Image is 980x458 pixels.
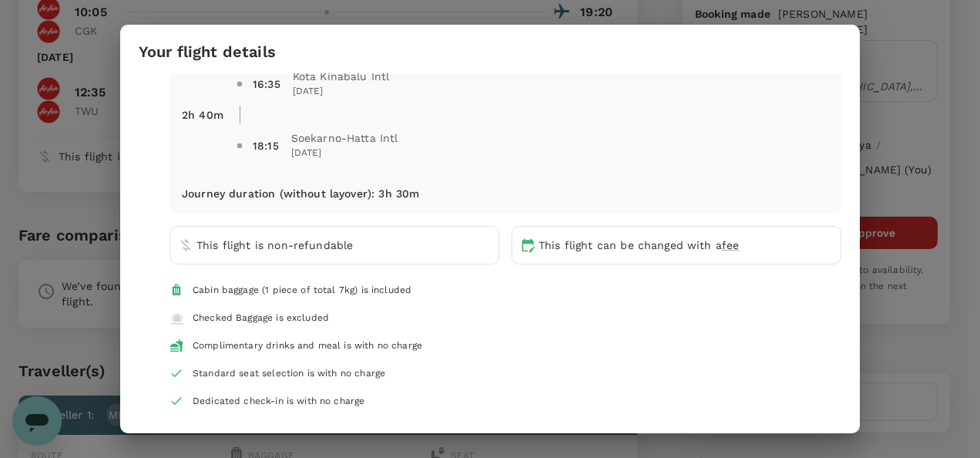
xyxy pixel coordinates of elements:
p: This flight can be changed with a [539,237,739,253]
div: Standard seat selection is with no charge [193,366,385,382]
p: This flight is non-refundable [196,237,353,253]
span: Kota Kinabalu Intl [293,69,390,84]
h3: Your flight details [139,43,276,61]
div: Checked Baggage is excluded [193,311,329,326]
span: fee [722,239,739,251]
div: 16:35 [253,76,280,92]
span: [DATE] [293,84,390,99]
p: Journey duration (without layover) : 3h 30m [182,186,419,201]
span: [DATE] [291,146,398,161]
p: 2h 40m [182,107,223,123]
span: Soekarno-Hatta Intl [291,130,398,146]
div: Dedicated check-in is with no charge [193,394,364,409]
div: Complimentary drinks and meal is with no charge [193,338,422,354]
div: 18:15 [253,138,279,153]
div: Cabin baggage (1 piece of total 7kg) is included [193,283,411,298]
